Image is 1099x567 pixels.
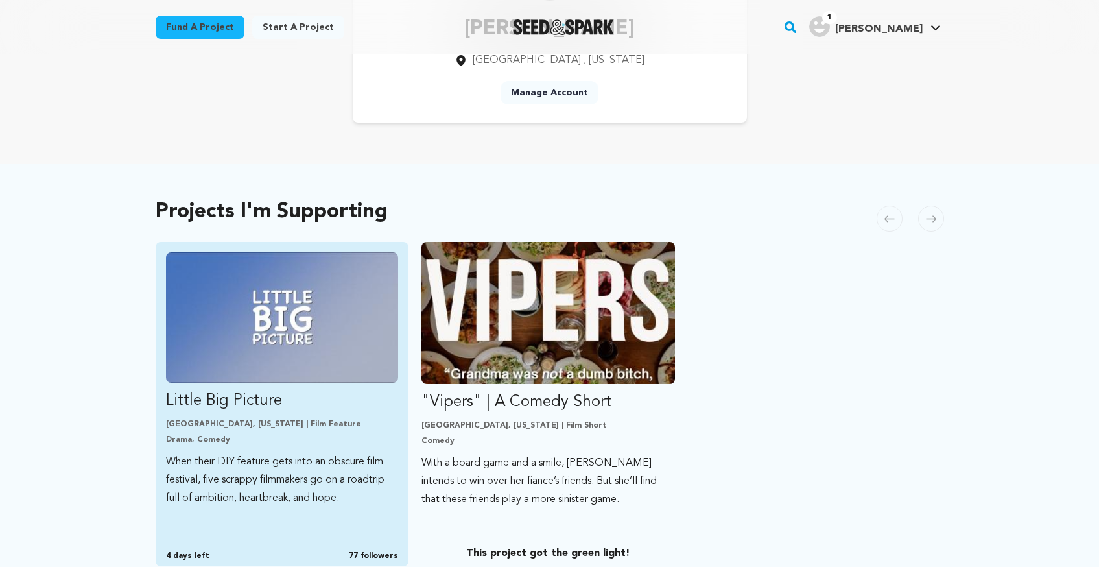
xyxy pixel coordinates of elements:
[166,252,399,507] a: Fund Little Big Picture
[822,11,837,24] span: 1
[156,203,388,221] h2: Projects I'm Supporting
[807,14,943,37] a: Jon F.'s Profile
[166,453,399,507] p: When their DIY feature gets into an obscure film festival, five scrappy filmmakers go on a roadtr...
[513,19,615,35] img: Seed&Spark Logo Dark Mode
[349,551,398,561] span: 77 followers
[809,16,923,37] div: Jon F.'s Profile
[807,14,943,41] span: Jon F.'s Profile
[166,435,399,445] p: Drama, Comedy
[421,420,675,431] p: [GEOGRAPHIC_DATA], [US_STATE] | Film Short
[166,419,399,429] p: [GEOGRAPHIC_DATA], [US_STATE] | Film Feature
[584,55,644,66] span: , [US_STATE]
[473,55,581,66] span: [GEOGRAPHIC_DATA]
[421,436,675,446] p: Comedy
[501,81,598,104] a: Manage Account
[513,19,615,35] a: Seed&Spark Homepage
[421,546,675,561] p: This project got the green light!
[835,24,923,34] span: [PERSON_NAME]
[809,16,830,37] img: user.png
[421,392,675,413] p: "Vipers" | A Comedy Short
[166,391,399,411] p: Little Big Picture
[252,16,344,39] a: Start a project
[421,242,675,509] a: Fund &quot;Vipers&quot; | A Comedy Short
[421,454,675,509] p: With a board game and a smile, [PERSON_NAME] intends to win over her fiance’s friends. But she’ll...
[166,551,209,561] span: 4 days left
[156,16,244,39] a: Fund a project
